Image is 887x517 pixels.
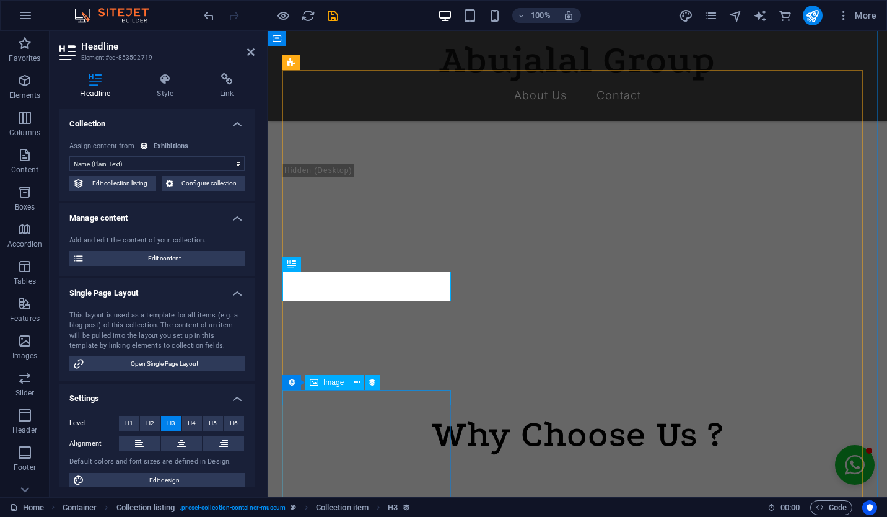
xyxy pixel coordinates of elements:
span: Image [323,379,344,386]
button: navigator [728,8,743,23]
i: This element is a customizable preset [291,504,296,511]
p: Tables [14,276,36,286]
span: : [789,503,791,512]
i: This element is bound to a collection [403,503,411,511]
span: Edit collection listing [88,176,152,191]
p: Images [12,351,38,361]
span: More [837,9,876,22]
p: Accordion [7,239,42,249]
span: Click to select. Double-click to edit [388,500,398,515]
span: Code [816,500,847,515]
span: Configure collection [177,176,242,191]
span: H1 [125,416,133,431]
p: Slider [15,388,35,398]
i: Design (Ctrl+Alt+Y) [679,9,693,23]
button: 100% [512,8,556,23]
h4: Single Page Layout [59,278,255,301]
button: Configure collection [162,176,245,191]
button: Edit content [69,251,245,266]
i: Commerce [778,9,792,23]
i: AI Writer [753,9,767,23]
div: Default colors and font sizes are defined in Design. [69,457,245,467]
button: text_generator [753,8,768,23]
span: H6 [230,416,238,431]
button: reload [300,8,315,23]
h4: Manage content [59,203,255,226]
i: Publish [805,9,819,23]
p: Header [12,425,37,435]
span: Open Single Page Layout [88,356,241,371]
span: H2 [146,416,154,431]
button: More [832,6,881,25]
button: H5 [203,416,223,431]
div: Assign content from [69,141,134,152]
button: Open chat window [567,414,607,454]
h3: Element #ed-853502719 [81,52,230,63]
label: Level [69,416,119,431]
button: H1 [119,416,139,431]
button: Code [810,500,852,515]
h4: Link [199,73,255,99]
i: On resize automatically adjust zoom level to fit chosen device. [563,10,574,21]
a: Click to cancel selection. Double-click to open Pages [10,500,44,515]
button: H2 [140,416,160,431]
i: Pages (Ctrl+Alt+S) [704,9,718,23]
button: Click here to leave preview mode and continue editing [276,8,291,23]
span: Click to select. Double-click to edit [116,500,175,515]
label: Alignment [69,436,119,451]
button: commerce [778,8,793,23]
button: H3 [161,416,181,431]
button: Edit collection listing [69,176,156,191]
img: Editor Logo [71,8,164,23]
button: Usercentrics [862,500,877,515]
button: Edit design [69,473,245,488]
h4: Headline [59,73,136,99]
i: Navigator [728,9,743,23]
span: Click to select. Double-click to edit [316,500,369,515]
p: Favorites [9,53,40,63]
p: Boxes [15,202,35,212]
p: Content [11,165,38,175]
span: . preset-collection-container-museum [180,500,286,515]
button: save [325,8,340,23]
p: Footer [14,462,36,472]
span: H4 [188,416,196,431]
span: 00 00 [780,500,800,515]
nav: breadcrumb [63,500,411,515]
p: Elements [9,91,41,100]
i: Undo: Edit headline (Ctrl+Z) [202,9,216,23]
h6: Session time [767,500,800,515]
button: Open Single Page Layout [69,356,245,371]
button: undo [201,8,216,23]
p: Columns [9,128,40,138]
span: Edit design [88,473,241,488]
span: H5 [209,416,217,431]
div: Add and edit the content of your collection. [69,236,245,246]
button: pages [704,8,719,23]
span: H3 [167,416,175,431]
h4: Settings [59,384,255,406]
i: Reload page [301,9,315,23]
p: Features [10,314,40,324]
button: publish [803,6,823,25]
i: Save (Ctrl+S) [326,9,340,23]
div: Exhibitions [154,141,189,152]
button: H6 [224,416,244,431]
button: H4 [182,416,203,431]
h2: Headline [81,41,255,52]
span: Edit content [88,251,241,266]
span: Click to select. Double-click to edit [63,500,97,515]
button: design [679,8,694,23]
div: This layout is used as a template for all items (e.g. a blog post) of this collection. The conten... [69,311,245,351]
h6: 100% [531,8,551,23]
h4: Style [136,73,199,99]
h4: Collection [59,109,255,131]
